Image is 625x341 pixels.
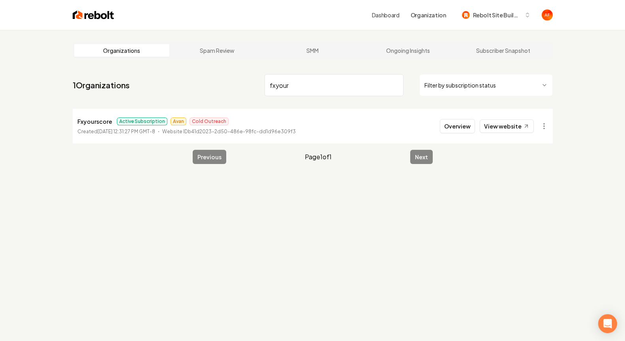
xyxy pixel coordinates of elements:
a: Dashboard [372,11,400,19]
a: Subscriber Snapshot [456,44,551,57]
span: Cold Outreach [190,117,229,125]
a: View website [480,119,534,133]
img: Avan Fahimi [542,9,553,20]
time: [DATE] 12:31:27 PM GMT-8 [98,129,155,134]
a: Spam Review [169,44,265,57]
p: Fxyourscore [77,117,112,126]
button: Open user button [542,9,553,20]
button: Overview [440,119,475,133]
span: Rebolt Site Builder [473,11,521,19]
a: Ongoing Insights [360,44,456,57]
p: Website ID b41d2023-2d50-486e-98fc-dd1d96e309f3 [162,128,296,136]
img: Rebolt Logo [73,9,114,20]
span: Active Subscription [117,117,167,125]
a: 1Organizations [73,80,130,91]
div: Open Intercom Messenger [598,314,617,333]
a: Organizations [74,44,170,57]
a: SMM [265,44,360,57]
img: Rebolt Site Builder [462,11,470,19]
input: Search by name or ID [265,74,404,96]
button: Organization [406,8,451,22]
span: Page 1 of 1 [305,152,332,162]
span: Avan [171,117,186,125]
p: Created [77,128,155,136]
